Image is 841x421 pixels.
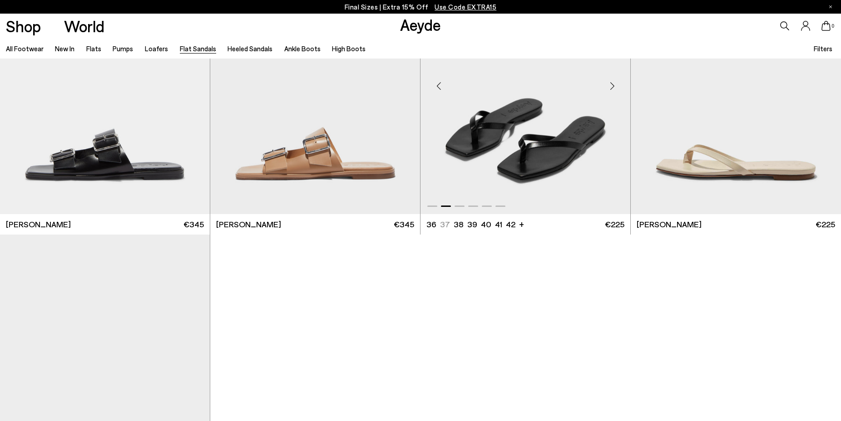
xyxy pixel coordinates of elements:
span: [PERSON_NAME] [6,219,71,230]
span: €345 [394,219,414,230]
a: 36 37 38 39 40 41 42 + €225 [420,214,630,235]
span: [PERSON_NAME] [216,219,281,230]
ul: variant [426,219,513,230]
a: World [64,18,104,34]
p: Final Sizes | Extra 15% Off [345,1,497,13]
a: Aeyde [400,15,441,34]
a: Flat Sandals [180,44,216,53]
li: 39 [467,219,477,230]
span: Filters [814,44,832,53]
a: Shop [6,18,41,34]
li: 41 [495,219,502,230]
a: Heeled Sandals [228,44,272,53]
li: 42 [506,219,515,230]
a: Pumps [113,44,133,53]
a: High Boots [332,44,366,53]
span: 0 [831,24,835,29]
li: + [519,218,524,230]
span: €225 [605,219,624,230]
span: €225 [816,219,835,230]
span: €345 [183,219,204,230]
li: 38 [454,219,464,230]
span: Navigate to /collections/ss25-final-sizes [435,3,496,11]
a: [PERSON_NAME] €345 [210,214,420,235]
a: Ankle Boots [284,44,321,53]
a: All Footwear [6,44,44,53]
a: Loafers [145,44,168,53]
span: [PERSON_NAME] [637,219,702,230]
a: [PERSON_NAME] €225 [631,214,841,235]
a: Flats [86,44,101,53]
a: 0 [821,21,831,31]
a: New In [55,44,74,53]
div: Next slide [599,72,626,99]
li: 40 [481,219,491,230]
div: Previous slide [425,72,452,99]
li: 36 [426,219,436,230]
